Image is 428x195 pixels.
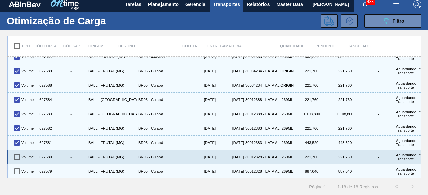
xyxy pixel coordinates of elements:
div: 627580 [37,151,53,163]
div: - [362,169,395,173]
div: BALL - JACAREÍ (SP) [87,51,137,62]
div: BALL - FRUTAL (MG) [87,123,137,134]
div: Destino [118,39,169,53]
div: [DATE] [187,137,216,148]
div: - [55,98,87,102]
div: Volume [20,108,37,120]
span: Planejamento [148,0,179,8]
div: 30012335 - LATA AL. 269ML SUBZERO 429 [244,51,294,62]
div: BR05 - Cuiabá [137,137,187,148]
div: 627584 [37,94,53,105]
div: 221,760 [328,123,361,134]
div: BR05 - Cuiabá [137,166,187,177]
div: 887,040 [328,166,361,177]
div: - [55,155,87,159]
div: - [362,69,395,73]
div: Tipo [21,39,38,53]
div: 30012388 - LATA AL. 269ML SK MP 429 [244,94,294,105]
div: BR05 - Cuiabá [137,151,187,163]
div: 627582 [37,123,53,134]
div: BR05 - Cuiabá [137,94,187,105]
div: - [362,126,395,130]
div: BALL - FRUTAL (MG) [87,137,137,148]
div: 627583 [37,108,53,120]
div: 443,520 [328,137,361,148]
span: Página : 1 [309,184,326,189]
div: Volume [20,80,37,91]
div: 443,520 [294,137,328,148]
div: [DATE] [187,65,216,77]
div: [DATE] [187,151,216,163]
button: < [388,178,405,195]
div: 221,760 [328,80,361,91]
div: [DATE] [187,166,216,177]
div: 627581 [37,137,53,148]
div: Origem [88,39,118,53]
div: - [55,112,87,116]
div: - [55,69,87,73]
div: 221,760 [294,151,328,163]
div: Pendente [309,39,342,53]
div: Cód.Portal [38,39,55,53]
div: 221,760 [328,94,361,105]
div: [DATE] [187,123,216,134]
div: [DATE] [216,80,244,91]
div: Volume [20,65,37,77]
div: 30012383 - LATA AL. 269ML SK 429 [244,137,294,148]
div: - [362,141,395,145]
div: Cancelado [342,39,376,53]
div: Volume [20,94,37,105]
span: Transportes [213,0,240,8]
div: [DATE] [187,51,216,62]
div: BALL - FRUTAL (MG) [87,80,137,91]
div: 532,224 [328,51,361,62]
div: 1.108,800 [328,108,361,120]
div: Coleta [169,39,197,53]
div: 627588 [37,80,53,91]
div: [DATE] [187,108,216,120]
span: Tarefas [125,0,141,8]
div: 887,040 [294,166,328,177]
div: Volume [20,51,37,62]
div: BR05 - Cuiabá [137,80,187,91]
div: - [362,155,395,159]
div: [DATE] [216,137,244,148]
div: 221,760 [294,94,328,105]
div: 221,760 [328,151,361,163]
div: [DATE] [216,108,244,120]
div: 30012388 - LATA AL. 269ML SK MP 429 [244,108,294,120]
div: BALL - FRUTAL (MG) [87,151,137,163]
div: Alterar para histórico [341,14,361,28]
div: 1.108,800 [294,108,328,120]
div: - [362,83,395,87]
button: Filtro [364,14,421,28]
div: 30034234 - LATA AL ORIGINAL 269ML BRILHO [244,80,294,91]
div: Volume [20,137,37,148]
div: 30012383 - LATA AL. 269ML SK 429 [244,123,294,134]
div: Entrega [197,39,225,53]
div: 627589 [37,65,53,77]
div: [DATE] [187,94,216,105]
div: - [362,98,395,102]
span: Master Data [276,0,303,8]
div: 30012328 - LATA AL. 269ML BC 429 [244,151,294,163]
span: 1 - 18 de 18 Registros [336,184,378,189]
div: BR05 - Cuiabá [137,108,187,120]
span: Gerencial [185,0,207,8]
div: [DATE] [216,65,244,77]
span: Filtro [393,18,404,24]
div: 30012328 - LATA AL. 269ML BC 429 [244,166,294,177]
div: 221,760 [294,65,328,77]
div: [DATE] [216,51,244,62]
span: Relatórios [247,0,270,8]
div: BR05 - Cuiabá [137,65,187,77]
div: 627594 [37,51,53,62]
div: - [55,126,87,130]
img: TNhmsLtSVTkK8tSr43FrP2fwEKptu5GPRR3wAAAABJRU5ErkJggg== [9,1,41,7]
div: 532,224 [294,51,328,62]
div: [DATE] [216,123,244,134]
div: Material [225,39,276,53]
div: BALL - BRASÍLIA (DF) [87,108,137,120]
div: Volume [20,151,37,163]
div: [DATE] [216,94,244,105]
